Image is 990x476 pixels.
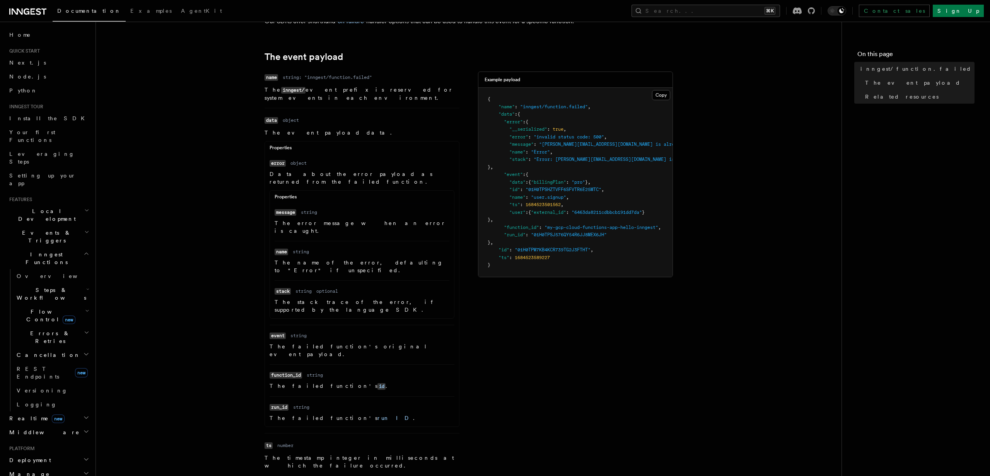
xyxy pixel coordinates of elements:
[485,77,520,83] h3: Example payload
[290,333,307,339] dd: string
[561,202,563,207] span: ,
[9,129,55,143] span: Your first Functions
[498,104,515,109] span: "name"
[509,187,520,192] span: "id"
[316,288,338,294] dd: optional
[509,149,526,155] span: "name"
[566,179,569,185] span: :
[528,134,531,140] span: :
[270,382,454,390] p: The failed function's .
[488,217,490,222] span: }
[520,202,523,207] span: :
[828,6,846,15] button: Toggle dark mode
[270,343,454,358] p: The failed function's original event payload.
[642,210,645,215] span: }
[534,134,604,140] span: "invalid status code: 500"
[265,454,459,469] p: The timestamp integer in milliseconds at which the failure occurred.
[509,142,534,147] span: "message"
[865,79,961,87] span: The event payload
[14,326,91,348] button: Errors & Retries
[765,7,775,15] kbd: ⌘K
[14,269,91,283] a: Overview
[275,219,449,235] p: The error message when an error is caught.
[14,351,80,359] span: Cancellation
[585,179,588,185] span: }
[517,111,520,117] span: {
[14,305,91,326] button: Flow Controlnew
[588,104,591,109] span: ,
[6,247,91,269] button: Inngest Functions
[862,90,975,104] a: Related resources
[509,194,526,200] span: "name"
[270,333,286,339] code: event
[6,111,91,125] a: Install the SDK
[526,210,528,215] span: :
[6,453,91,467] button: Deployment
[509,255,512,260] span: :
[509,134,528,140] span: "error"
[6,147,91,169] a: Leveraging Steps
[290,160,307,166] dd: object
[63,316,75,324] span: new
[9,60,46,66] span: Next.js
[591,247,593,253] span: ,
[523,172,526,177] span: :
[504,225,539,230] span: "function_id"
[857,62,975,76] a: inngest/function.failed
[14,286,86,302] span: Steps & Workflows
[601,187,604,192] span: ,
[275,298,449,314] p: The stack trace of the error, if supported by the language SDK.
[293,249,309,255] dd: string
[531,179,566,185] span: "billingPlan"
[377,383,386,390] code: id
[301,209,317,215] dd: string
[515,104,517,109] span: :
[270,404,288,411] code: run_id
[6,28,91,42] a: Home
[14,308,85,323] span: Flow Control
[526,149,528,155] span: :
[504,232,526,237] span: "run_id"
[265,86,459,102] p: The event prefix is reserved for system events in each environment.
[176,2,227,21] a: AgentKit
[270,170,454,186] p: Data about the error payload as returned from the failed function.
[9,31,31,39] span: Home
[520,187,523,192] span: :
[539,142,840,147] span: "[PERSON_NAME][EMAIL_ADDRESS][DOMAIN_NAME] is already a list member. Use PUT to insert or update ...
[6,204,91,226] button: Local Development
[490,240,493,245] span: ,
[515,247,591,253] span: "01H0TPW7KB4KCR739TG2J3FTHT"
[632,5,780,17] button: Search...⌘K
[17,273,96,279] span: Overview
[6,229,84,244] span: Events & Triggers
[283,74,372,80] dd: string: "inngest/function.failed"
[14,329,84,345] span: Errors & Retries
[534,142,536,147] span: :
[498,111,515,117] span: "data"
[17,387,68,394] span: Versioning
[857,49,975,62] h4: On this page
[275,259,449,274] p: The name of the error, defaulting to "Error" if unspecified.
[270,194,454,203] div: Properties
[509,210,526,215] span: "user"
[528,210,531,215] span: {
[544,225,658,230] span: "my-gcp-cloud-functions-app-hello-inngest"
[504,172,523,177] span: "event"
[526,179,528,185] span: :
[307,372,323,378] dd: string
[6,207,84,223] span: Local Development
[652,90,670,100] button: Copy
[488,164,490,170] span: }
[550,149,553,155] span: ,
[130,8,172,14] span: Examples
[509,247,512,253] span: :
[526,172,528,177] span: {
[9,87,38,94] span: Python
[17,366,59,380] span: REST Endpoints
[865,93,939,101] span: Related resources
[275,288,291,295] code: stack
[6,104,43,110] span: Inngest tour
[53,2,126,22] a: Documentation
[509,157,528,162] span: "stack"
[283,117,299,123] dd: object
